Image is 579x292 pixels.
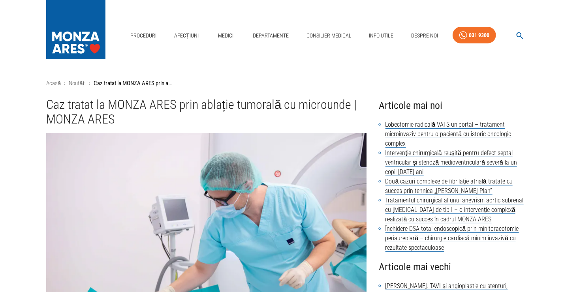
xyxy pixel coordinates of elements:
h4: Articole mai noi [379,97,533,114]
h1: Caz tratat la MONZA ARES prin ablație tumorală cu microunde | MONZA ARES [46,97,367,127]
h4: Articole mai vechi [379,259,533,275]
a: Două cazuri complexe de fibrilație atrială tratate cu succes prin tehnica „[PERSON_NAME] Plan” [385,178,513,195]
a: Despre Noi [408,28,441,44]
a: Afecțiuni [171,28,202,44]
a: Lobectomie radicală VATS uniportal – tratament microinvaziv pentru o pacientă cu istoric oncologi... [385,121,511,148]
a: Intervenție chirurgicală reușită pentru defect septal ventricular și stenoză medioventriculară se... [385,149,517,176]
div: 031 9300 [469,30,489,40]
a: Departamente [250,28,292,44]
a: Consilier Medical [303,28,355,44]
a: Închidere DSA total endoscopică prin minitoracotomie periaureolară – chirurgie cardiacă minim inv... [385,225,519,252]
p: Caz tratat la MONZA ARES prin ablație tumorală cu microunde | MONZA ARES [94,79,173,88]
a: Noutăți [69,80,86,87]
a: Acasă [46,80,61,87]
a: Proceduri [127,28,160,44]
a: 031 9300 [453,27,496,44]
a: Info Utile [366,28,397,44]
li: › [64,79,66,88]
li: › [89,79,90,88]
a: Tratamentul chirurgical al unui anevrism aortic subrenal cu [MEDICAL_DATA] de tip I – o intervenț... [385,197,524,223]
nav: breadcrumb [46,79,533,88]
a: Medici [213,28,238,44]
